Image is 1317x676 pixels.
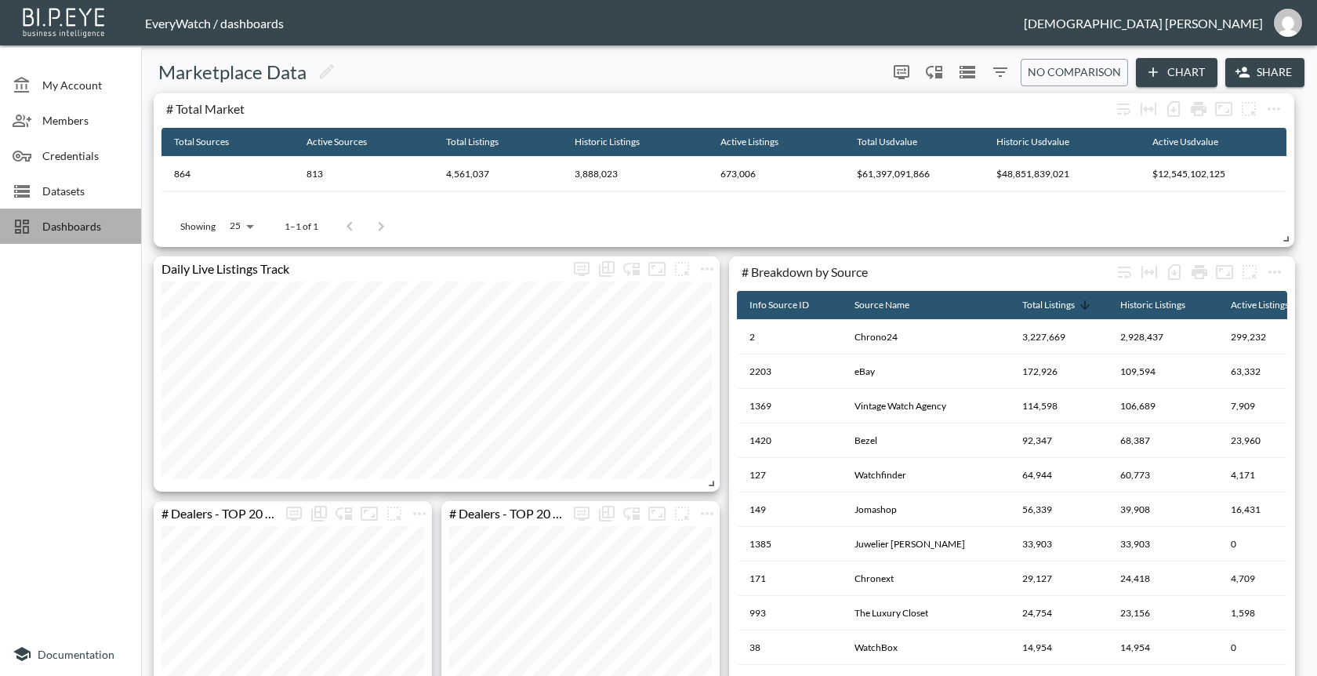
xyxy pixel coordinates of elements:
[569,256,594,282] button: more
[695,256,720,282] button: more
[1024,16,1263,31] div: [DEMOGRAPHIC_DATA] [PERSON_NAME]
[695,501,720,526] button: more
[174,133,229,151] div: Total Sources
[737,458,842,492] th: 127
[357,501,382,526] button: Fullscreen
[1021,59,1128,86] button: No comparison
[434,157,563,191] th: 4,561,037
[317,62,336,81] svg: Edit
[842,596,1010,631] th: The Luxury Closet
[281,501,307,526] span: Display settings
[737,596,842,631] th: 993
[708,157,844,191] th: 673,006
[441,506,569,521] div: # Dealers - TOP 20 by USD value (active listings)
[842,492,1010,527] th: Jomashop
[842,320,1010,354] th: Chrono24
[842,631,1010,665] th: WatchBox
[720,133,778,151] div: Active Listings
[1136,58,1217,87] button: Chart
[619,256,644,282] div: Enable/disable chart dragging
[1137,260,1162,285] div: Toggle table layout between fixed and auto (default: auto)
[575,133,640,151] div: Historic Listings
[1108,596,1218,631] th: 23,156
[1108,527,1218,562] th: 33,903
[1010,492,1108,527] th: 56,339
[1010,320,1108,354] th: 3,227,669
[158,60,307,85] h5: Marketplace Data
[1111,96,1136,122] div: Wrap text
[1022,296,1095,314] span: Total Listings
[1010,527,1108,562] th: 33,903
[1263,4,1313,42] button: vishnu@everywatch.com
[594,501,619,526] div: Show chart as table
[889,60,914,85] span: Display settings
[1231,296,1289,314] div: Active Listings
[1010,562,1108,596] th: 29,127
[644,501,669,526] button: Fullscreen
[1236,100,1261,114] span: Attach chart to a group
[1022,296,1075,314] div: Total Listings
[145,16,1024,31] div: EveryWatch / dashboards
[619,501,644,526] div: Enable/disable chart dragging
[1120,296,1206,314] span: Historic Listings
[842,354,1010,389] th: eBay
[332,501,357,526] div: Enable/disable chart dragging
[1120,296,1185,314] div: Historic Listings
[307,501,332,526] div: Show chart as table
[446,133,519,151] span: Total Listings
[644,256,669,282] button: Fullscreen
[154,506,281,521] div: # Dealers - TOP 20 by active listing count
[307,133,367,151] div: Active Sources
[857,133,917,151] div: Total Usdvalue
[1152,133,1218,151] div: Active Usdvalue
[1237,260,1262,285] button: more
[1108,631,1218,665] th: 14,954
[1237,263,1262,278] span: Attach chart to a group
[854,296,930,314] span: Source Name
[854,296,909,314] div: Source Name
[1010,458,1108,492] th: 64,944
[749,296,809,314] div: Info Source ID
[161,157,294,191] th: 864
[1211,96,1236,122] button: Fullscreen
[180,220,216,233] p: Showing
[1186,96,1211,122] div: Print
[446,133,499,151] div: Total Listings
[737,562,842,596] th: 171
[1010,389,1108,423] th: 114,598
[575,133,660,151] span: Historic Listings
[857,133,938,151] span: Total Usdvalue
[1028,63,1121,82] span: No comparison
[737,492,842,527] th: 149
[1187,260,1212,285] div: Print
[737,354,842,389] th: 2203
[1140,157,1286,191] th: $12,545,102,125
[749,296,829,314] span: Info Source ID
[742,264,1112,279] div: # Breakdown by Source
[13,645,129,663] a: Documentation
[737,389,842,423] th: 1369
[1231,296,1309,314] span: Active Listings
[737,423,842,458] th: 1420
[569,256,594,282] span: Display settings
[569,501,594,526] button: more
[1108,320,1218,354] th: 2,928,437
[281,501,307,526] button: more
[569,501,594,526] span: Display settings
[842,389,1010,423] th: Vintage Watch Agency
[669,501,695,526] button: more
[307,133,387,151] span: Active Sources
[594,256,619,282] div: Show chart as table
[1261,96,1286,122] span: Chart settings
[1262,260,1287,285] span: Chart settings
[1162,260,1187,285] div: Number of rows selected for download: 864
[42,183,129,199] span: Datasets
[382,501,407,526] button: more
[988,60,1013,85] button: Filters
[1261,96,1286,122] button: more
[842,458,1010,492] th: Watchfinder
[844,157,984,191] th: $61,397,091,866
[984,157,1140,191] th: $48,851,839,021
[955,60,980,85] button: Datasets
[38,648,114,661] span: Documentation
